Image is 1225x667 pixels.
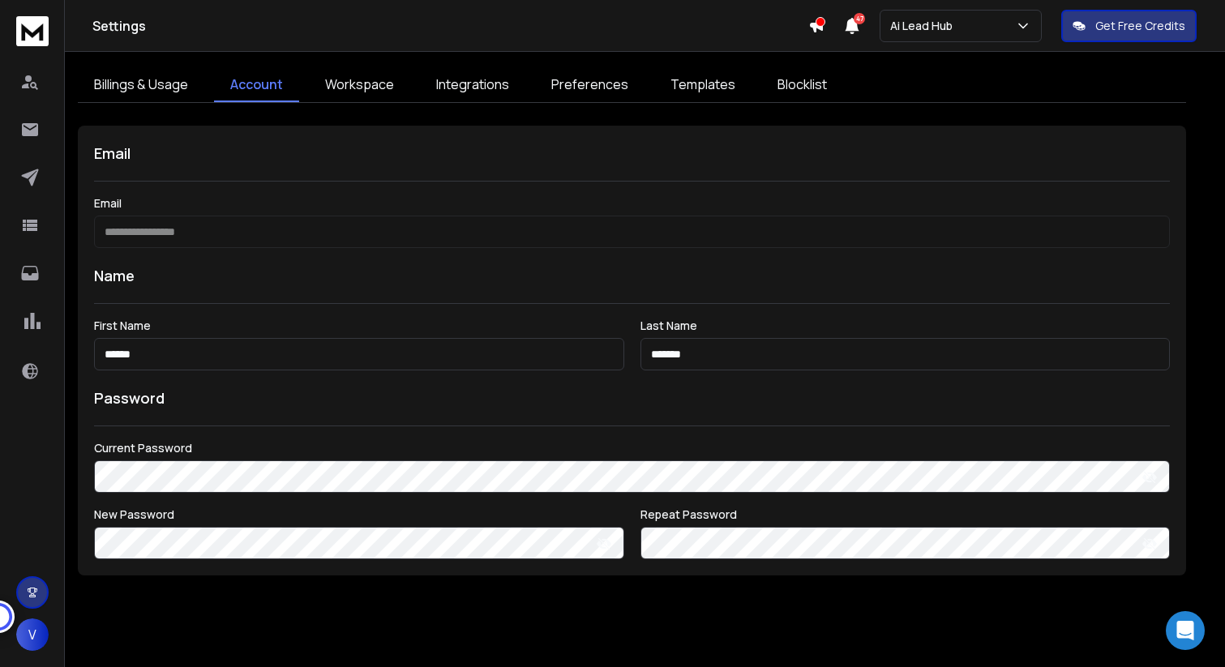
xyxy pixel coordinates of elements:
label: First Name [94,320,624,331]
p: Get Free Credits [1095,18,1185,34]
label: Last Name [640,320,1171,331]
h1: Name [94,264,1170,287]
h1: Settings [92,16,808,36]
label: Current Password [94,443,1170,454]
h1: Email [94,142,1170,165]
a: Workspace [309,68,410,102]
a: Templates [654,68,752,102]
label: Repeat Password [640,509,1171,520]
a: Integrations [420,68,525,102]
div: Open Intercom Messenger [1166,611,1205,650]
span: 47 [854,13,865,24]
label: Email [94,198,1170,209]
button: Get Free Credits [1061,10,1197,42]
h1: Password [94,387,165,409]
p: Ai Lead Hub [890,18,959,34]
img: logo [16,16,49,46]
a: Billings & Usage [78,68,204,102]
a: Preferences [535,68,645,102]
a: Account [214,68,299,102]
button: V [16,618,49,651]
a: Blocklist [761,68,843,102]
label: New Password [94,509,624,520]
